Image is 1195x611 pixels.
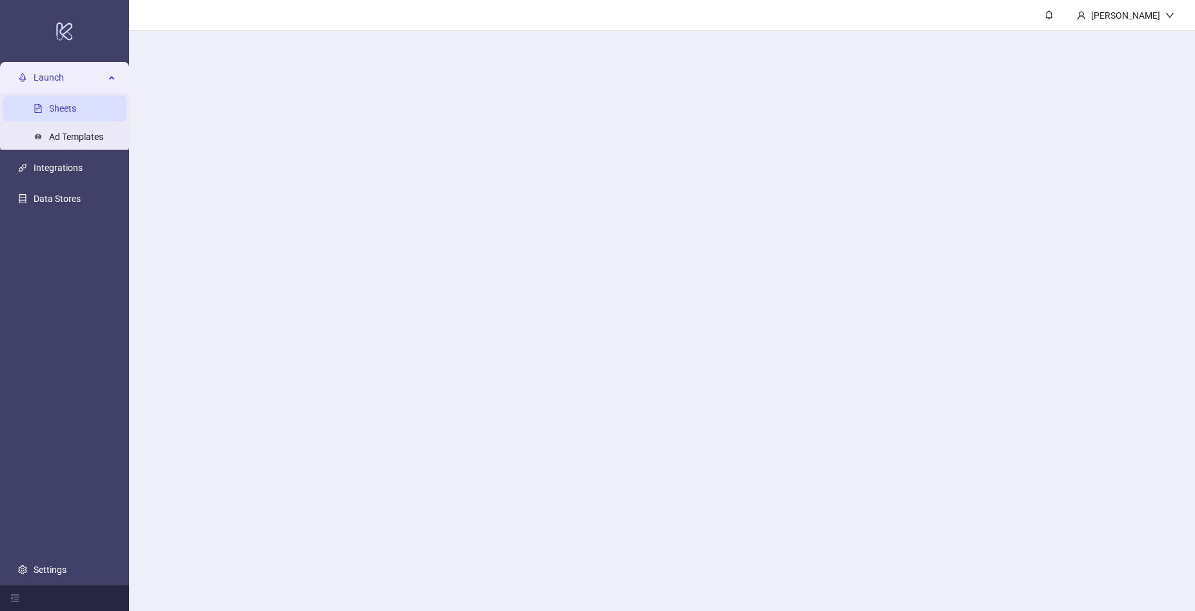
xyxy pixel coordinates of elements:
[49,103,76,114] a: Sheets
[1077,11,1086,20] span: user
[18,73,27,82] span: rocket
[34,194,81,204] a: Data Stores
[34,565,66,575] a: Settings
[34,163,83,173] a: Integrations
[34,65,105,90] span: Launch
[49,132,103,142] a: Ad Templates
[10,594,19,603] span: menu-fold
[1045,10,1054,19] span: bell
[1086,8,1165,23] div: [PERSON_NAME]
[1165,11,1174,20] span: down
